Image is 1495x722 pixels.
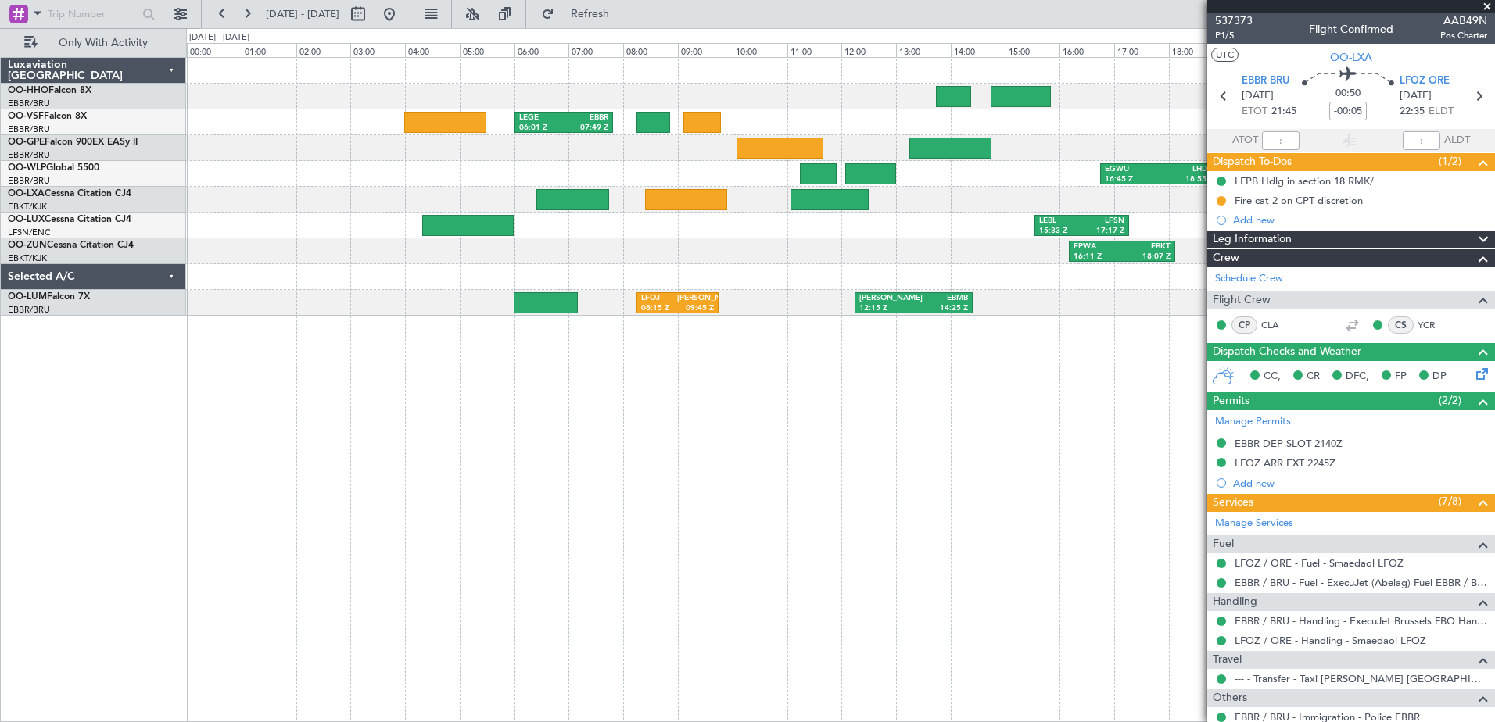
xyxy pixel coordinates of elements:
[1440,13,1487,29] span: AAB49N
[1213,689,1247,707] span: Others
[405,43,460,57] div: 04:00
[1213,153,1292,171] span: Dispatch To-Dos
[8,189,45,198] span: OO-LXA
[1213,249,1239,267] span: Crew
[350,43,405,57] div: 03:00
[1235,194,1363,207] div: Fire cat 2 on CPT discretion
[1307,369,1320,384] span: CR
[1429,104,1454,120] span: ELDT
[1215,516,1293,531] a: Manage Services
[8,86,91,95] a: OO-HHOFalcon 8X
[564,113,608,123] div: EBBR
[8,241,47,250] span: OO-ZUN
[1074,241,1122,252] div: EPWA
[564,123,608,134] div: 07:49 Z
[242,43,296,57] div: 01:00
[1215,271,1283,287] a: Schedule Crew
[1388,316,1414,334] div: CS
[1439,493,1461,509] span: (7/8)
[1122,252,1171,263] div: 18:07 Z
[733,43,787,57] div: 10:00
[1211,48,1239,62] button: UTC
[787,43,842,57] div: 11:00
[623,43,678,57] div: 08:00
[1213,231,1292,248] span: Leg Information
[1232,133,1258,148] span: ATOT
[1309,21,1393,38] div: Flight Confirmed
[1271,104,1296,120] span: 21:45
[8,98,50,109] a: EBBR/BRU
[1235,437,1343,450] div: EBBR DEP SLOT 2140Z
[568,43,623,57] div: 07:00
[296,43,351,57] div: 02:00
[678,43,733,57] div: 09:00
[8,163,46,173] span: OO-WLP
[1235,634,1426,647] a: LFOZ / ORE - Handling - Smaedaol LFOZ
[1439,153,1461,170] span: (1/2)
[1213,343,1361,361] span: Dispatch Checks and Weather
[1432,369,1447,384] span: DP
[1082,226,1125,237] div: 17:17 Z
[1213,494,1253,512] span: Services
[1346,369,1369,384] span: DFC,
[8,112,44,121] span: OO-VSF
[1213,291,1271,309] span: Flight Crew
[1264,369,1281,384] span: CC,
[1335,86,1361,102] span: 00:50
[1235,576,1487,589] a: EBBR / BRU - Fuel - ExecuJet (Abelag) Fuel EBBR / BRU
[189,31,249,45] div: [DATE] - [DATE]
[1059,43,1114,57] div: 16:00
[1233,477,1487,490] div: Add new
[8,123,50,135] a: EBBR/BRU
[1006,43,1060,57] div: 15:00
[859,293,914,304] div: [PERSON_NAME]
[1261,318,1296,332] a: CLA
[1242,88,1274,104] span: [DATE]
[8,175,50,187] a: EBBR/BRU
[841,43,896,57] div: 12:00
[859,303,914,314] div: 12:15 Z
[8,138,138,147] a: OO-GPEFalcon 900EX EASy II
[17,30,170,55] button: Only With Activity
[951,43,1006,57] div: 14:00
[1242,73,1289,89] span: EBBR BRU
[914,303,969,314] div: 14:25 Z
[8,252,47,264] a: EBKT/KJK
[641,303,678,314] div: 08:15 Z
[557,9,623,20] span: Refresh
[8,86,48,95] span: OO-HHO
[8,149,50,161] a: EBBR/BRU
[41,38,165,48] span: Only With Activity
[1235,174,1374,188] div: LFPB Hdlg in section 18 RMK/
[1160,174,1214,185] div: 18:55 Z
[1444,133,1470,148] span: ALDT
[1039,226,1082,237] div: 15:33 Z
[1114,43,1169,57] div: 17:00
[8,215,45,224] span: OO-LUX
[8,215,131,224] a: OO-LUXCessna Citation CJ4
[1440,29,1487,42] span: Pos Charter
[8,227,51,238] a: LFSN/ENC
[8,201,47,213] a: EBKT/KJK
[1235,456,1335,470] div: LFOZ ARR EXT 2245Z
[1235,672,1487,685] a: --- - Transfer - Taxi [PERSON_NAME] [GEOGRAPHIC_DATA]
[1235,614,1487,627] a: EBBR / BRU - Handling - ExecuJet Brussels FBO Handling Abelag
[8,304,50,316] a: EBBR/BRU
[1082,216,1125,227] div: LFSN
[1215,13,1253,29] span: 537373
[1233,213,1487,227] div: Add new
[1242,104,1267,120] span: ETOT
[1213,535,1234,553] span: Fuel
[1169,43,1224,57] div: 18:00
[534,2,628,27] button: Refresh
[514,43,569,57] div: 06:00
[460,43,514,57] div: 05:00
[1215,414,1291,430] a: Manage Permits
[1213,392,1249,410] span: Permits
[1122,241,1171,252] div: EBKT
[1262,131,1300,150] input: --:--
[1213,593,1257,611] span: Handling
[8,241,134,250] a: OO-ZUNCessna Citation CJ4
[48,2,138,26] input: Trip Number
[896,43,951,57] div: 13:00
